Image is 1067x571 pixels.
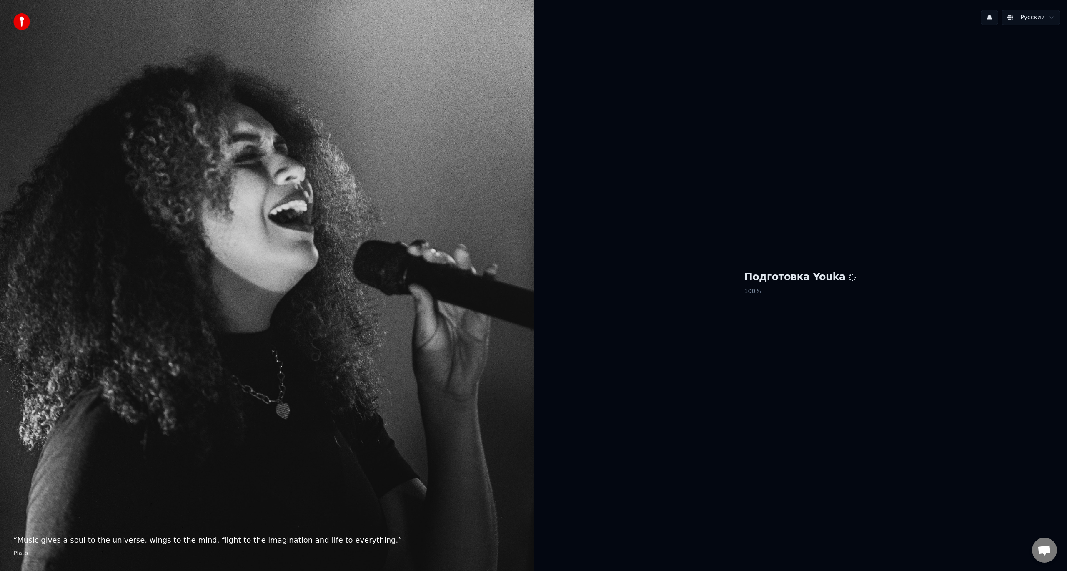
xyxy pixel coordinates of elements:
h1: Подготовка Youka [744,271,857,284]
footer: Plato [13,549,520,558]
div: Открытый чат [1032,538,1057,563]
p: “ Music gives a soul to the universe, wings to the mind, flight to the imagination and life to ev... [13,534,520,546]
p: 100 % [744,284,857,299]
img: youka [13,13,30,30]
